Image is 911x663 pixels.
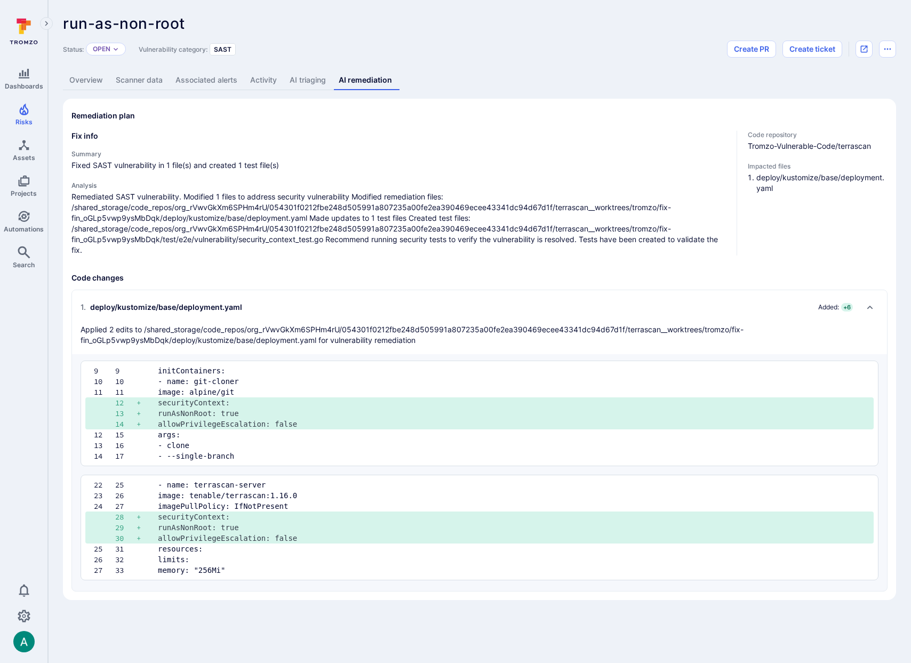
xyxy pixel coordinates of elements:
[115,522,137,533] div: 29
[158,376,865,387] pre: - name: git-cloner
[71,131,728,141] h3: Fix info
[94,490,115,501] div: 23
[137,419,158,429] div: +
[748,131,888,139] span: Code repository
[115,544,137,554] div: 31
[158,533,865,544] pre: allowPrivilegeEscalation: false
[81,324,857,346] p: Applied 2 edits to /shared_storage/code_repos/org_rVwvGkXm6SPHm4rU/054301f0212fbe248d505991a80723...
[63,70,109,90] a: Overview
[115,565,137,576] div: 33
[244,70,283,90] a: Activity
[115,512,137,522] div: 28
[71,273,888,283] h3: Code changes
[841,303,853,311] span: + 6
[11,189,37,197] span: Projects
[94,376,115,387] div: 10
[43,19,50,28] i: Expand navigation menu
[158,419,865,429] pre: allowPrivilegeEscalation: false
[94,440,115,451] div: 13
[5,82,43,90] span: Dashboards
[13,261,35,269] span: Search
[15,118,33,126] span: Risks
[158,501,865,512] pre: imagePullPolicy: IfNotPresent
[115,440,137,451] div: 16
[71,181,728,189] h4: Analysis
[4,225,44,233] span: Automations
[158,554,865,565] pre: limits:
[115,387,137,397] div: 11
[158,365,865,376] pre: initContainers:
[94,365,115,376] div: 9
[94,565,115,576] div: 27
[94,451,115,461] div: 14
[139,45,207,53] span: Vulnerability category:
[158,480,865,490] pre: - name: terrascan-server
[879,41,896,58] button: Options menu
[137,512,158,522] div: +
[115,365,137,376] div: 9
[283,70,332,90] a: AI triaging
[115,451,137,461] div: 17
[63,45,84,53] span: Status:
[40,17,53,30] button: Expand navigation menu
[727,41,776,58] button: Create PR
[818,303,839,311] span: Added:
[856,41,873,58] div: Open original issue
[71,110,135,121] h2: Remediation plan
[113,46,119,52] button: Expand dropdown
[158,429,865,440] pre: args:
[13,631,35,652] img: ACg8ocLSa5mPYBaXNx3eFu_EmspyJX0laNWN7cXOFirfQ7srZveEpg=s96-c
[81,302,86,313] span: 1 .
[81,302,242,313] div: deploy/kustomize/base/deployment.yaml
[63,14,185,33] span: run-as-non-root
[115,408,137,419] div: 13
[115,397,137,408] div: 12
[158,565,865,576] pre: memory: "256Mi"
[158,522,865,533] pre: runAsNonRoot: true
[94,501,115,512] div: 24
[782,41,842,58] button: Create ticket
[137,397,158,408] div: +
[158,490,865,501] pre: image: tenable/terrascan:1.16.0
[158,544,865,554] pre: resources:
[115,490,137,501] div: 26
[71,160,728,171] span: Fixed SAST vulnerability in 1 file(s) and created 1 test file(s)
[158,440,865,451] pre: - clone
[115,419,137,429] div: 14
[158,408,865,419] pre: runAsNonRoot: true
[158,512,865,522] pre: securityContext:
[169,70,244,90] a: Associated alerts
[13,154,35,162] span: Assets
[115,429,137,440] div: 15
[115,554,137,565] div: 32
[94,429,115,440] div: 12
[94,554,115,565] div: 26
[748,141,888,151] span: Tromzo-Vulnerable-Code/terrascan
[71,150,728,158] h4: Summary
[109,70,169,90] a: Scanner data
[210,43,236,55] div: SAST
[332,70,398,90] a: AI remediation
[13,631,35,652] div: Arjan Dehar
[71,191,728,255] p: Remediated SAST vulnerability. Modified 1 files to address security vulnerability Modified remedi...
[115,480,137,490] div: 25
[158,451,865,461] pre: - --single-branch
[115,376,137,387] div: 10
[158,387,865,397] pre: image: alpine/git
[63,70,896,90] div: Vulnerability tabs
[137,408,158,419] div: +
[756,172,888,194] li: deploy/kustomize/base/deployment.yaml
[94,387,115,397] div: 11
[137,533,158,544] div: +
[94,544,115,554] div: 25
[748,162,888,170] span: Impacted files
[93,45,110,53] button: Open
[94,480,115,490] div: 22
[137,522,158,533] div: +
[115,533,137,544] div: 30
[115,501,137,512] div: 27
[72,290,887,354] div: Collapse
[158,397,865,408] pre: securityContext:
